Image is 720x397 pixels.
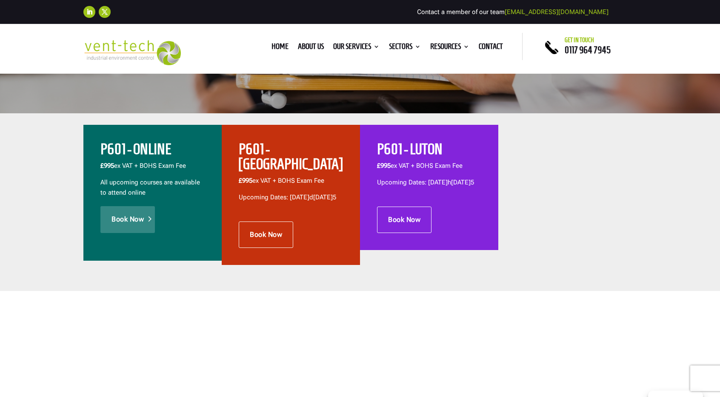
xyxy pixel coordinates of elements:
[505,8,609,16] a: [EMAIL_ADDRESS][DOMAIN_NAME]
[377,161,481,178] p: ex VAT + BOHS Exam Fee
[83,6,95,18] a: Follow on LinkedIn
[377,162,391,170] span: £995
[99,6,111,18] a: Follow on X
[239,193,343,203] p: Upcoming Dates: [DATE]d[DATE]5
[333,43,380,53] a: Our Services
[239,222,293,248] a: Book Now
[389,43,421,53] a: Sectors
[100,142,205,161] h2: P601 - ONLINE
[565,45,611,55] a: 0117 964 7945
[479,43,503,53] a: Contact
[271,43,289,53] a: Home
[100,206,155,233] a: Book Now
[100,161,205,178] p: ex VAT + BOHS Exam Fee
[239,176,343,193] p: ex VAT + BOHS Exam Fee
[430,43,469,53] a: Resources
[100,178,200,196] span: All upcoming courses are available to attend online
[100,162,114,170] b: £995
[417,8,609,16] span: Contact a member of our team
[239,142,343,176] h2: P601 - [GEOGRAPHIC_DATA]
[298,43,324,53] a: About us
[83,40,181,65] img: 2023-09-27T08_35_16.549ZVENT-TECH---Clear-background
[377,207,431,233] a: Book Now
[239,177,252,184] span: £995
[565,37,594,43] span: Get in touch
[377,178,481,188] p: Upcoming Dates: [DATE]h[DATE]5
[377,142,481,161] h2: P601 - LUTON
